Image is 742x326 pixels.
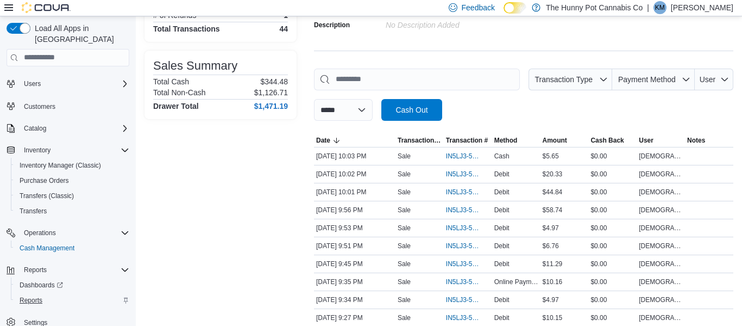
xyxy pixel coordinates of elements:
span: Debit [494,206,510,214]
div: $0.00 [588,186,637,199]
a: Purchase Orders [15,174,73,187]
button: IN5LJ3-5753712 [446,275,490,288]
span: IN5LJ3-5753709 [446,296,479,304]
div: $0.00 [588,257,637,270]
span: Inventory [24,146,51,155]
a: Reports [15,294,47,307]
a: Inventory Manager (Classic) [15,159,105,172]
span: Method [494,136,518,145]
span: Operations [20,226,129,239]
div: [DATE] 9:35 PM [314,275,395,288]
span: Dashboards [20,281,63,290]
span: [DEMOGRAPHIC_DATA][PERSON_NAME] [639,296,683,304]
input: Dark Mode [504,2,526,14]
span: Cash Management [20,244,74,253]
span: Reports [24,266,47,274]
p: Sale [398,296,411,304]
p: The Hunny Pot Cannabis Co [546,1,643,14]
div: $0.00 [588,168,637,181]
button: Amount [540,134,589,147]
div: $0.00 [588,239,637,253]
p: $344.48 [260,77,288,86]
span: Transaction Type [398,136,442,145]
button: Catalog [2,121,134,136]
span: $6.76 [543,242,559,250]
div: [DATE] 9:27 PM [314,311,395,324]
span: Cash Out [395,104,427,115]
span: User [700,75,716,84]
div: [DATE] 10:03 PM [314,150,395,163]
span: Reports [20,296,42,305]
p: Sale [398,188,411,196]
button: Transaction Type [529,69,612,90]
button: IN5LJ3-5753798 [446,257,490,270]
span: Debit [494,224,510,232]
span: IN5LJ3-5753942 [446,188,479,196]
span: Transfers (Classic) [15,189,129,202]
input: This is a search bar. As you type, the results lower in the page will automatically filter. [314,69,520,90]
button: IN5LJ3-5753963 [446,150,490,163]
button: Cash Out [381,99,442,121]
h3: Sales Summary [153,59,237,72]
button: Transfers [11,204,134,219]
p: | [647,1,649,14]
button: Transaction Type [395,134,444,147]
img: Cova [22,2,71,13]
h4: Drawer Total [153,102,199,110]
button: Purchase Orders [11,173,134,188]
p: Sale [398,206,411,214]
span: Transaction Type [535,75,593,84]
span: Catalog [24,124,46,133]
span: IN5LJ3-5753896 [446,206,479,214]
div: $0.00 [588,275,637,288]
span: Transfers [20,207,47,216]
span: Notes [687,136,705,145]
button: Payment Method [612,69,695,90]
button: Operations [2,225,134,241]
p: Sale [398,152,411,161]
span: [DEMOGRAPHIC_DATA][PERSON_NAME] [639,170,683,179]
button: Reports [20,263,51,276]
span: Cash Back [590,136,624,145]
span: Debit [494,313,510,322]
button: Cash Management [11,241,134,256]
span: Inventory Manager (Classic) [20,161,101,170]
span: [DEMOGRAPHIC_DATA][PERSON_NAME] [639,224,683,232]
a: Dashboards [11,278,134,293]
div: [DATE] 9:45 PM [314,257,395,270]
p: Sale [398,313,411,322]
span: KM [655,1,665,14]
h4: $1,471.19 [254,102,288,110]
span: [DEMOGRAPHIC_DATA][PERSON_NAME] [639,206,683,214]
div: [DATE] 9:53 PM [314,222,395,235]
span: IN5LJ3-5753963 [446,152,479,161]
div: No Description added [386,16,531,29]
button: Method [492,134,540,147]
span: $10.15 [543,313,563,322]
span: [DEMOGRAPHIC_DATA][PERSON_NAME] [639,242,683,250]
span: Users [20,77,129,90]
span: Purchase Orders [15,174,129,187]
button: Transfers (Classic) [11,188,134,204]
span: [DEMOGRAPHIC_DATA][PERSON_NAME] [639,313,683,322]
span: IN5LJ3-5753844 [446,242,479,250]
button: IN5LJ3-5753896 [446,204,490,217]
span: Inventory Manager (Classic) [15,159,129,172]
span: [DEMOGRAPHIC_DATA][PERSON_NAME] [639,152,683,161]
a: Customers [20,100,60,113]
h6: Total Non-Cash [153,88,206,97]
h4: Total Transactions [153,24,220,33]
div: $0.00 [588,293,637,306]
a: Cash Management [15,242,79,255]
span: Payment Method [618,75,676,84]
button: Inventory Manager (Classic) [11,158,134,173]
span: IN5LJ3-5753953 [446,170,479,179]
span: Online Payment [494,278,538,286]
span: Dashboards [15,279,129,292]
span: [DEMOGRAPHIC_DATA][PERSON_NAME] [639,188,683,196]
span: IN5LJ3-5753712 [446,278,479,286]
span: $11.29 [543,260,563,268]
button: Inventory [2,143,134,158]
button: User [695,69,733,90]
